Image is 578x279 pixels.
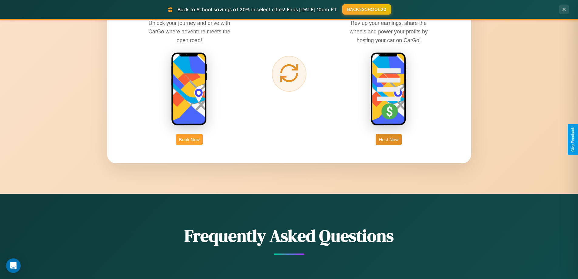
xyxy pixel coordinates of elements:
button: Book Now [176,134,203,145]
span: Back to School savings of 20% in select cities! Ends [DATE] 10am PT. [177,6,338,12]
img: host phone [370,52,407,126]
img: rent phone [171,52,208,126]
button: Host Now [376,134,401,145]
div: Open Intercom Messenger [6,258,21,273]
button: BACK2SCHOOL20 [342,4,391,15]
div: Give Feedback [571,127,575,152]
p: Rev up your earnings, share the wheels and power your profits by hosting your car on CarGo! [343,19,434,44]
h2: Frequently Asked Questions [107,224,471,247]
p: Unlock your journey and drive with CarGo where adventure meets the open road! [144,19,235,44]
